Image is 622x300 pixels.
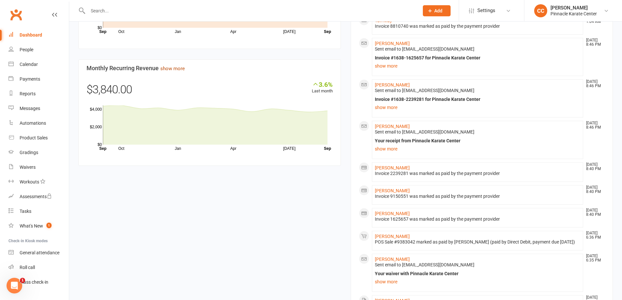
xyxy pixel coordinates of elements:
[8,7,24,23] a: Clubworx
[375,103,581,112] a: show more
[20,120,46,126] div: Automations
[375,277,581,286] a: show more
[20,250,59,255] div: General attendance
[8,87,69,101] a: Reports
[583,208,604,217] time: [DATE] 8:40 PM
[375,165,410,170] a: [PERSON_NAME]
[8,101,69,116] a: Messages
[87,65,333,71] h3: Monthly Recurring Revenue
[20,265,35,270] div: Roll call
[375,234,410,239] a: [PERSON_NAME]
[8,116,69,131] a: Automations
[20,62,38,67] div: Calendar
[583,38,604,47] time: [DATE] 8:46 PM
[8,57,69,72] a: Calendar
[20,32,42,38] div: Dashboard
[375,216,581,222] div: Invoice 1625657 was marked as paid by the payment provider
[8,219,69,233] a: What's New1
[20,179,39,184] div: Workouts
[20,209,31,214] div: Tasks
[8,131,69,145] a: Product Sales
[86,6,414,15] input: Search...
[20,278,25,283] span: 1
[20,223,43,229] div: What's New
[375,239,581,245] div: POS Sale #9383042 marked as paid by [PERSON_NAME] (paid by Direct Debit, payment due [DATE])
[375,171,581,176] div: Invoice 2239281 was marked as paid by the payment provider
[583,80,604,88] time: [DATE] 8:46 PM
[434,8,442,13] span: Add
[375,46,474,52] span: Sent email to [EMAIL_ADDRESS][DOMAIN_NAME]
[20,91,36,96] div: Reports
[477,3,495,18] span: Settings
[375,271,581,276] div: Your waiver with Pinnacle Karate Center
[8,160,69,175] a: Waivers
[375,24,581,29] div: Invoice 8810740 was marked as paid by the payment provider
[583,185,604,194] time: [DATE] 8:40 PM
[375,194,581,199] div: Invoice 9150551 was marked as paid by the payment provider
[375,257,410,262] a: [PERSON_NAME]
[375,262,474,267] span: Sent email to [EMAIL_ADDRESS][DOMAIN_NAME]
[8,204,69,219] a: Tasks
[8,245,69,260] a: General attendance kiosk mode
[8,145,69,160] a: Gradings
[312,81,333,88] div: 3.6%
[20,106,40,111] div: Messages
[550,11,597,17] div: Pinnacle Karate Center
[375,82,410,87] a: [PERSON_NAME]
[8,175,69,189] a: Workouts
[534,4,547,17] div: CC
[375,129,474,134] span: Sent email to [EMAIL_ADDRESS][DOMAIN_NAME]
[583,121,604,130] time: [DATE] 8:46 PM
[375,144,581,153] a: show more
[8,275,69,290] a: Class kiosk mode
[583,231,604,240] time: [DATE] 6:36 PM
[20,135,48,140] div: Product Sales
[8,189,69,204] a: Assessments
[375,41,410,46] a: [PERSON_NAME]
[375,97,581,102] div: Invoice #1638-2239281 for Pinnacle Karate Center
[375,211,410,216] a: [PERSON_NAME]
[20,279,48,285] div: Class check-in
[20,76,40,82] div: Payments
[20,47,33,52] div: People
[20,150,38,155] div: Gradings
[375,124,410,129] a: [PERSON_NAME]
[583,163,604,171] time: [DATE] 8:40 PM
[87,81,333,102] div: $3,840.00
[550,5,597,11] div: [PERSON_NAME]
[46,223,52,228] span: 1
[583,254,604,262] time: [DATE] 6:35 PM
[8,72,69,87] a: Payments
[7,278,22,293] iframe: Intercom live chat
[375,18,392,23] a: Tori May
[375,55,581,61] div: Invoice #1638-1625657 for Pinnacle Karate Center
[375,88,474,93] span: Sent email to [EMAIL_ADDRESS][DOMAIN_NAME]
[375,138,581,144] div: Your receipt from Pinnacle Karate Center
[8,28,69,42] a: Dashboard
[20,165,36,170] div: Waivers
[160,66,185,71] a: show more
[312,81,333,95] div: Last month
[8,42,69,57] a: People
[375,61,581,71] a: show more
[423,5,451,16] button: Add
[20,194,52,199] div: Assessments
[375,188,410,193] a: [PERSON_NAME]
[8,260,69,275] a: Roll call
